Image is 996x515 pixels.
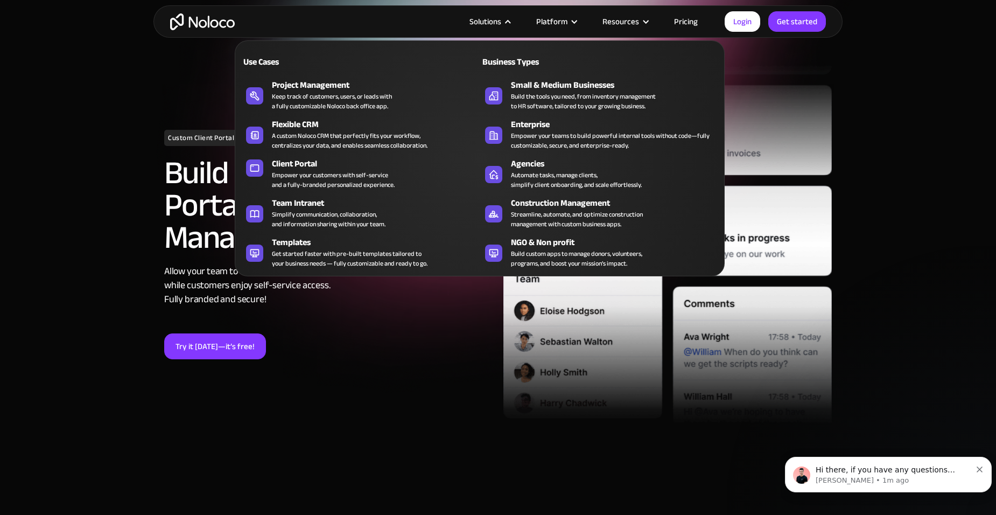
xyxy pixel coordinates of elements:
[235,25,725,276] nav: Solutions
[602,15,639,29] div: Resources
[480,76,719,113] a: Small & Medium BusinessesBuild the tools you need, from inventory managementto HR software, tailo...
[164,157,493,254] h2: Build a Custom Client Portal for Seamless Client Management
[469,15,501,29] div: Solutions
[272,197,485,210] div: Team Intranet
[456,15,523,29] div: Solutions
[272,157,485,170] div: Client Portal
[511,236,724,249] div: NGO & Non profit
[480,194,719,231] a: Construction ManagementStreamline, automate, and optimize constructionmanagement with custom busi...
[480,234,719,270] a: NGO & Non profitBuild custom apps to manage donors, volunteers,programs, and boost your mission’s...
[589,15,661,29] div: Resources
[241,76,480,113] a: Project ManagementKeep track of customers, users, or leads witha fully customizable Noloco back o...
[241,194,480,231] a: Team IntranetSimplify communication, collaboration,and information sharing within your team.
[511,170,642,190] div: Automate tasks, manage clients, simplify client onboarding, and scale effortlessly.
[480,55,595,68] div: Business Types
[272,236,485,249] div: Templates
[272,118,485,131] div: Flexible CRM
[768,11,826,32] a: Get started
[781,434,996,510] iframe: Intercom notifications message
[272,79,485,92] div: Project Management
[511,92,656,111] div: Build the tools you need, from inventory management to HR software, tailored to your growing busi...
[241,55,356,68] div: Use Cases
[241,234,480,270] a: TemplatesGet started faster with pre-built templates tailored toyour business needs — fully custo...
[511,157,724,170] div: Agencies
[170,13,235,30] a: home
[523,15,589,29] div: Platform
[272,210,385,229] div: Simplify communication, collaboration, and information sharing within your team.
[511,131,713,150] div: Empower your teams to build powerful internal tools without code—fully customizable, secure, and ...
[164,130,263,146] h1: Custom Client Portal Builder
[480,116,719,152] a: EnterpriseEmpower your teams to build powerful internal tools without code—fully customizable, se...
[480,155,719,192] a: AgenciesAutomate tasks, manage clients,simplify client onboarding, and scale effortlessly.
[272,131,427,150] div: A custom Noloco CRM that perfectly fits your workflow, centralizes your data, and enables seamles...
[511,210,643,229] div: Streamline, automate, and optimize construction management with custom business apps.
[480,49,719,74] a: Business Types
[661,15,711,29] a: Pricing
[272,92,392,111] div: Keep track of customers, users, or leads with a fully customizable Noloco back office app.
[241,49,480,74] a: Use Cases
[272,170,395,190] div: Empower your customers with self-service and a fully-branded personalized experience.
[164,333,266,359] a: Try it [DATE]—it’s free!
[511,197,724,210] div: Construction Management
[241,155,480,192] a: Client PortalEmpower your customers with self-serviceand a fully-branded personalized experience.
[272,249,427,268] div: Get started faster with pre-built templates tailored to your business needs — fully customizable ...
[241,116,480,152] a: Flexible CRMA custom Noloco CRM that perfectly fits your workflow,centralizes your data, and enab...
[511,249,642,268] div: Build custom apps to manage donors, volunteers, programs, and boost your mission’s impact.
[725,11,760,32] a: Login
[536,15,567,29] div: Platform
[511,79,724,92] div: Small & Medium Businesses
[511,118,724,131] div: Enterprise
[164,265,493,307] div: Allow your team to efficiently manage client data while customers enjoy self-service access. Full...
